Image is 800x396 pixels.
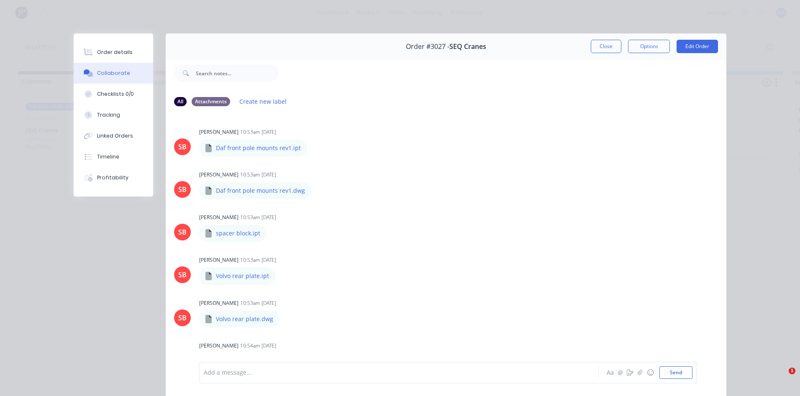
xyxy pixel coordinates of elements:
[199,214,238,221] div: [PERSON_NAME]
[789,368,795,374] span: 1
[216,315,273,323] p: Volvo rear plate.dwg
[216,144,301,152] p: Daf front pole mounts rev1.ipt
[216,272,269,280] p: Volvo rear plate.ipt
[74,146,153,167] button: Timeline
[74,167,153,188] button: Profitability
[199,342,238,350] div: [PERSON_NAME]
[192,97,230,106] div: Attachments
[97,69,130,77] div: Collaborate
[216,229,260,238] p: spacer block.ipt
[178,227,187,237] div: SB
[74,42,153,63] button: Order details
[406,43,449,51] span: Order #3027 -
[178,142,187,152] div: SB
[235,96,291,107] button: Create new label
[97,90,134,98] div: Checklists 0/0
[591,40,621,53] button: Close
[199,128,238,136] div: [PERSON_NAME]
[659,366,692,379] button: Send
[240,214,276,221] div: 10:53am [DATE]
[449,43,486,51] span: SEQ Cranes
[240,128,276,136] div: 10:53am [DATE]
[199,171,238,179] div: [PERSON_NAME]
[199,299,238,307] div: [PERSON_NAME]
[240,256,276,264] div: 10:53am [DATE]
[97,174,128,181] div: Profitability
[240,299,276,307] div: 10:53am [DATE]
[240,171,276,179] div: 10:53am [DATE]
[97,132,133,140] div: Linked Orders
[178,313,187,323] div: SB
[628,40,670,53] button: Options
[174,97,187,106] div: All
[772,368,792,388] iframe: Intercom live chat
[97,153,119,161] div: Timeline
[605,368,615,378] button: Aa
[74,105,153,125] button: Tracking
[178,184,187,194] div: SB
[615,368,625,378] button: @
[74,63,153,84] button: Collaborate
[645,368,655,378] button: ☺
[677,40,718,53] button: Edit Order
[74,84,153,105] button: Checklists 0/0
[240,342,276,350] div: 10:54am [DATE]
[196,65,279,82] input: Search notes...
[178,270,187,280] div: SB
[74,125,153,146] button: Linked Orders
[97,49,133,56] div: Order details
[199,256,238,264] div: [PERSON_NAME]
[97,111,120,119] div: Tracking
[216,187,305,195] p: Daf front pole mounts rev1.dwg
